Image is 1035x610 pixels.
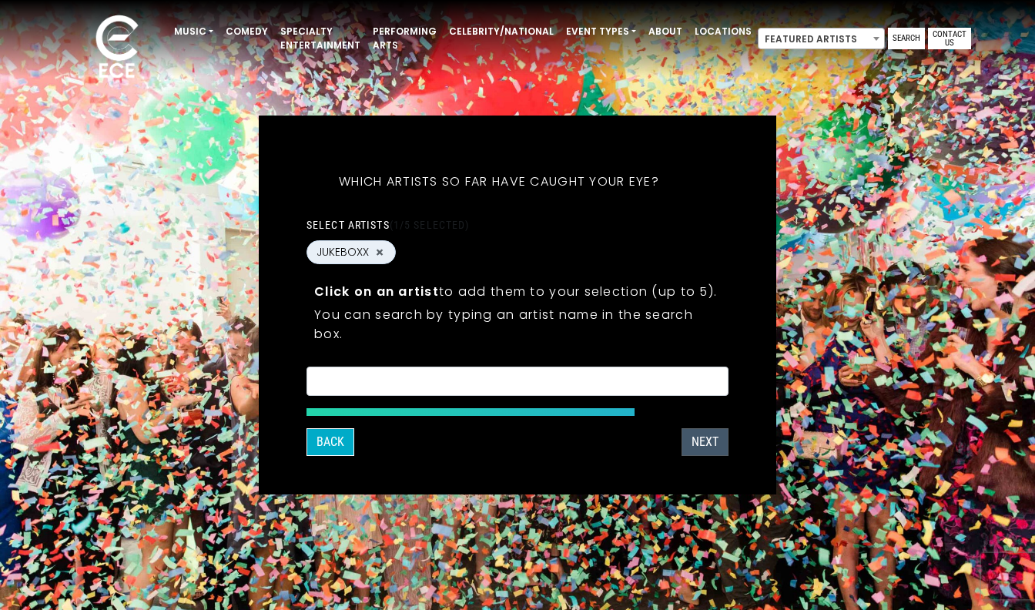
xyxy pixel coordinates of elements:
h5: Which artists so far have caught your eye? [306,154,692,209]
a: Event Types [560,18,642,45]
a: Specialty Entertainment [274,18,367,59]
span: JUKEBOXX [317,244,369,260]
textarea: Search [317,377,718,390]
label: Select artists [306,218,469,232]
p: You can search by typing an artist name in the search box. [314,305,721,344]
a: Music [168,18,219,45]
a: Comedy [219,18,274,45]
button: Remove JUKEBOXX [373,246,386,260]
button: Back [306,428,354,456]
a: Contact Us [928,28,971,49]
span: Featured Artists [759,28,884,50]
a: Performing Arts [367,18,443,59]
a: Search [888,28,925,49]
a: About [642,18,688,45]
a: Locations [688,18,758,45]
a: Celebrity/National [443,18,560,45]
p: to add them to your selection (up to 5). [314,282,721,301]
span: (1/5 selected) [390,219,470,231]
strong: Click on an artist [314,283,439,300]
img: ece_new_logo_whitev2-1.png [79,11,156,85]
button: Next [682,428,729,456]
span: Featured Artists [758,28,885,49]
